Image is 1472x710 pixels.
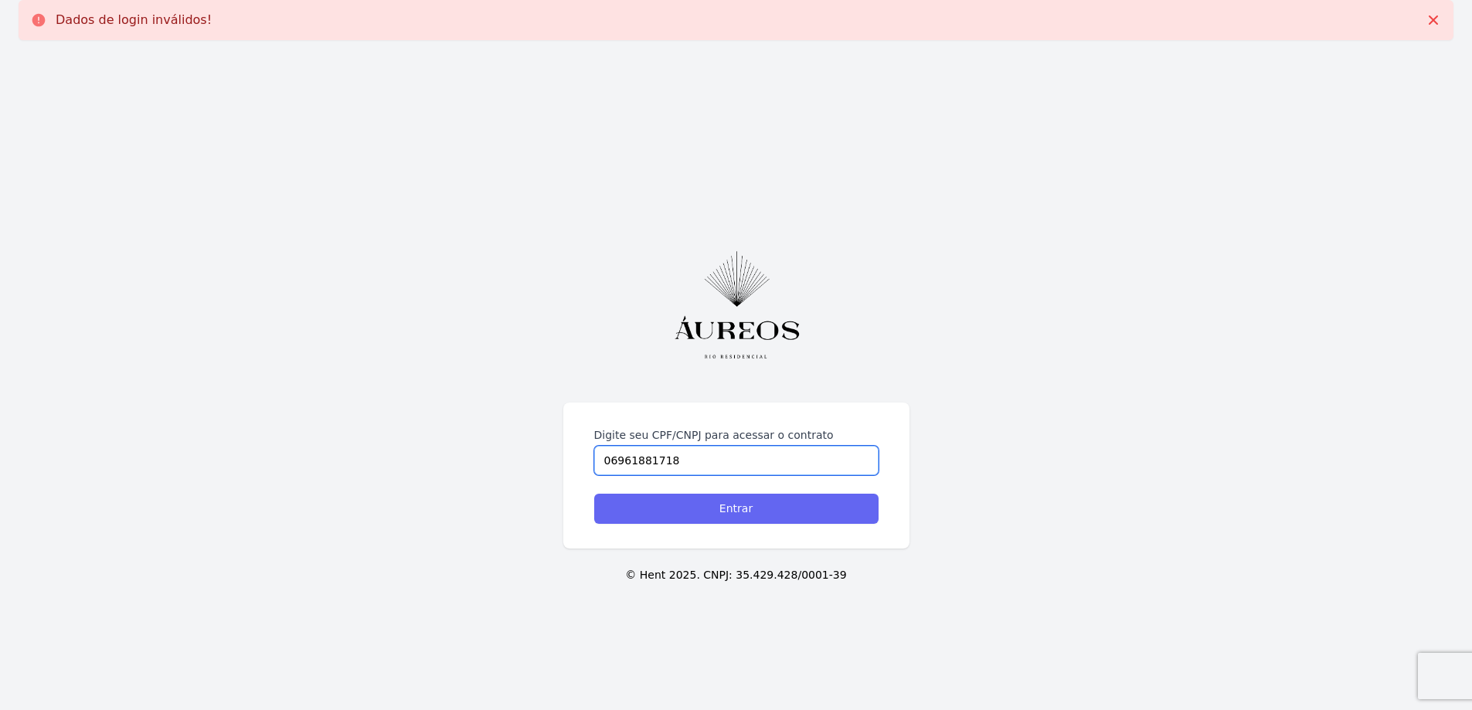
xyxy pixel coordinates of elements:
[56,12,212,28] p: Dados de login inválidos!
[25,567,1447,583] p: © Hent 2025. CNPJ: 35.429.428/0001-39
[651,232,821,378] img: Vertical_Preto@4x.png
[594,446,879,475] input: Digite seu CPF ou CNPJ
[594,427,879,443] label: Digite seu CPF/CNPJ para acessar o contrato
[594,494,879,524] input: Entrar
